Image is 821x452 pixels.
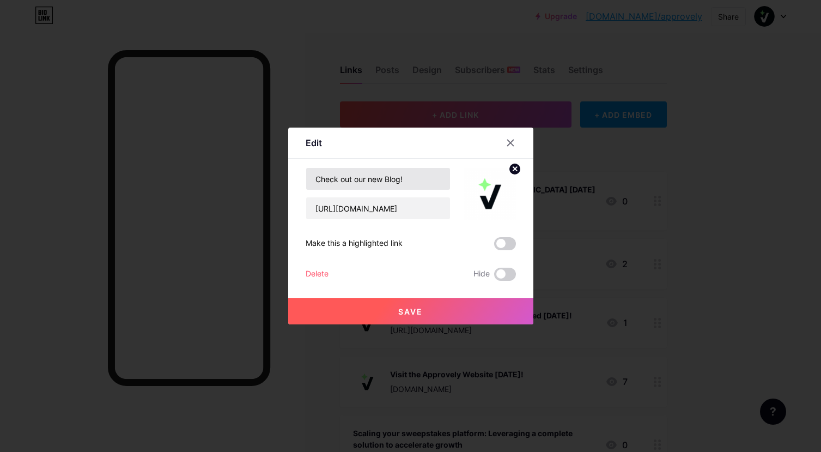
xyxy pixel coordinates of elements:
div: Delete [306,268,329,281]
input: URL [306,197,450,219]
div: Edit [306,136,322,149]
div: Make this a highlighted link [306,237,403,250]
span: Hide [473,268,490,281]
span: Save [398,307,423,316]
button: Save [288,298,533,324]
img: link_thumbnail [464,167,516,220]
input: Title [306,168,450,190]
